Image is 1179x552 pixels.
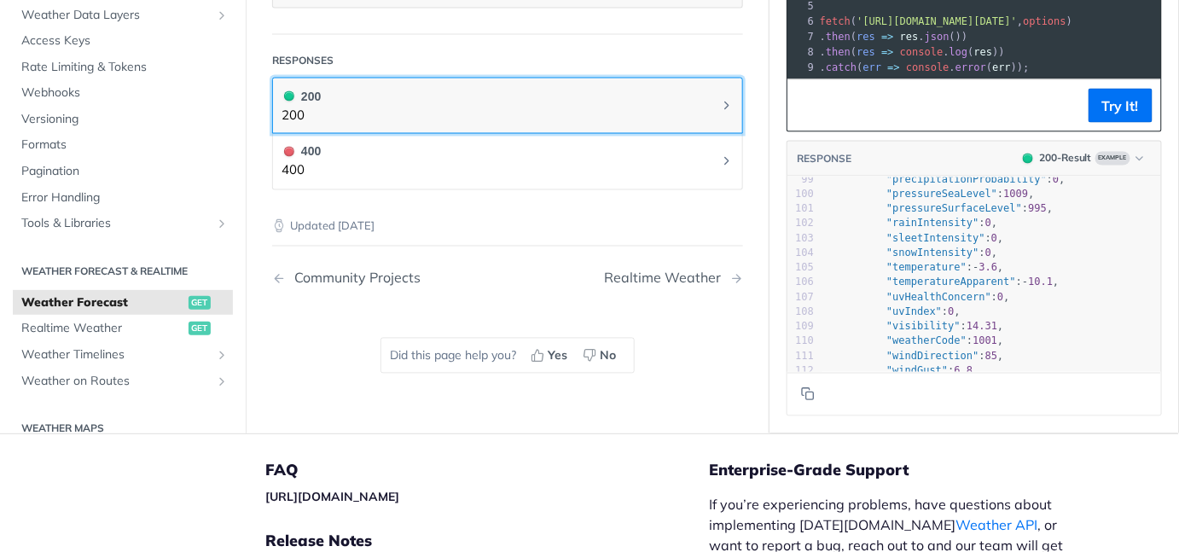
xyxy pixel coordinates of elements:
span: 0 [985,218,991,230]
button: 200200-ResultExample [1014,150,1153,167]
div: Community Projects [286,270,421,287]
span: 14.31 [967,321,997,333]
span: "pressureSurfaceLevel" [886,203,1022,215]
div: 99 [787,173,814,188]
a: Weather API [955,516,1037,533]
span: Weather Forecast [21,294,184,311]
div: 109 [787,320,814,334]
span: "temperatureApparent" [886,277,1016,289]
div: 107 [787,291,814,305]
span: Rate Limiting & Tokens [21,59,229,76]
span: ( , ) [820,15,1072,27]
button: 400 400400 [282,142,734,181]
a: Formats [13,133,233,159]
span: console [900,46,944,58]
span: Example [1095,152,1130,166]
button: No [577,343,625,369]
a: Next Page: Realtime Weather [604,270,743,287]
span: 995 [1028,203,1047,215]
span: res [857,31,875,43]
div: Responses [272,53,334,68]
a: Error Handling [13,185,233,211]
div: 400 [282,142,321,161]
span: : , [825,336,1004,348]
span: Tools & Libraries [21,216,211,233]
span: err [863,61,882,73]
span: : , [825,203,1053,215]
h2: Weather Maps [13,421,233,436]
span: "weatherCode" [886,336,967,348]
button: Copy to clipboard [796,381,820,407]
span: "visibility" [886,321,961,333]
span: 200 [1023,154,1033,164]
span: Pagination [21,163,229,180]
a: Rate Limiting & Tokens [13,55,233,80]
span: 10.1 [1028,277,1053,289]
div: 111 [787,350,814,364]
span: Webhooks [21,85,229,102]
span: "precipitationProbability" [886,174,1047,186]
button: Yes [525,343,577,369]
p: 400 [282,161,321,181]
div: 104 [787,247,814,261]
span: then [826,31,851,43]
span: catch [826,61,857,73]
div: 106 [787,276,814,291]
span: : , [825,351,1004,363]
span: 1009 [1004,189,1029,200]
button: Show subpages for Weather Data Layers [215,9,229,22]
span: res [857,46,875,58]
p: 200 [282,106,321,125]
h5: Enterprise-Grade Support [709,460,1108,480]
div: 102 [787,218,814,232]
span: : , [825,292,1010,304]
div: 7 [787,29,816,44]
span: : , [825,365,979,377]
span: 200 [284,91,294,102]
a: [URL][DOMAIN_NAME] [265,489,399,504]
span: Weather on Routes [21,373,211,390]
span: "sleetIntensity" [886,233,985,245]
span: "windGust" [886,365,948,377]
span: log [950,46,968,58]
span: error [955,61,986,73]
span: 3.6 [979,262,998,274]
div: 6 [787,14,816,29]
span: 0 [997,292,1003,304]
span: : , [825,321,1004,333]
p: Updated [DATE] [272,218,743,235]
span: : , [825,174,1066,186]
div: Did this page help you? [380,338,635,374]
span: . ( . ()) [820,31,968,43]
button: Copy to clipboard [796,93,820,119]
span: 1001 [973,336,997,348]
h2: Weather Forecast & realtime [13,264,233,279]
a: Weather Data LayersShow subpages for Weather Data Layers [13,3,233,28]
span: res [900,31,919,43]
span: 0 [949,306,955,318]
span: Weather Data Layers [21,7,211,24]
h5: FAQ [265,460,709,480]
div: 200 [282,87,321,106]
div: 200 - Result [1039,151,1092,166]
span: json [925,31,950,43]
span: Realtime Weather [21,321,184,338]
span: - [973,262,979,274]
span: "uvIndex" [886,306,942,318]
span: No [600,347,616,365]
h5: Release Notes [265,531,709,551]
span: => [881,31,893,43]
div: 103 [787,232,814,247]
span: : , [825,218,997,230]
span: 85 [985,351,997,363]
a: Pagination [13,159,233,184]
span: get [189,322,211,336]
div: Realtime Weather [604,270,729,287]
span: 0 [1053,174,1059,186]
button: Show subpages for Tools & Libraries [215,218,229,231]
div: 112 [787,364,814,379]
span: : , [825,233,1004,245]
a: Tools & LibrariesShow subpages for Tools & Libraries [13,212,233,237]
nav: Pagination Controls [272,253,743,304]
span: then [826,46,851,58]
